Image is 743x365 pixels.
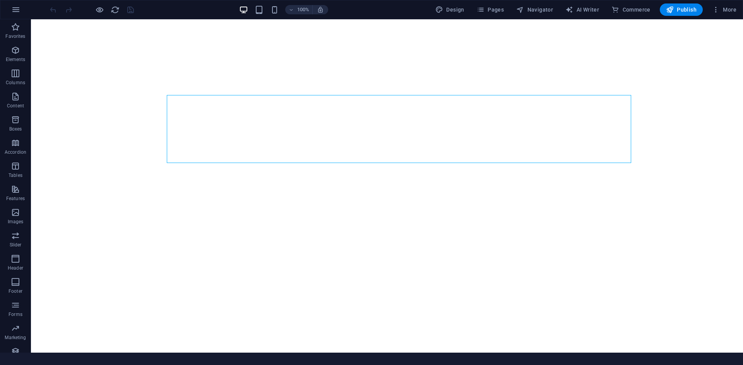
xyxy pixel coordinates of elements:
[611,6,651,14] span: Commerce
[6,80,25,86] p: Columns
[9,311,22,317] p: Forms
[435,6,464,14] span: Design
[8,219,24,225] p: Images
[666,6,697,14] span: Publish
[95,5,104,14] button: Click here to leave preview mode and continue editing
[9,126,22,132] p: Boxes
[297,5,309,14] h6: 100%
[9,172,22,178] p: Tables
[712,6,736,14] span: More
[660,3,703,16] button: Publish
[477,6,504,14] span: Pages
[5,149,26,155] p: Accordion
[6,56,26,63] p: Elements
[5,334,26,341] p: Marketing
[516,6,553,14] span: Navigator
[7,103,24,109] p: Content
[5,33,25,39] p: Favorites
[432,3,467,16] button: Design
[110,5,120,14] button: reload
[562,3,602,16] button: AI Writer
[709,3,740,16] button: More
[474,3,507,16] button: Pages
[285,5,313,14] button: 100%
[565,6,599,14] span: AI Writer
[10,242,22,248] p: Slider
[513,3,556,16] button: Navigator
[608,3,654,16] button: Commerce
[111,5,120,14] i: Reload page
[6,195,25,202] p: Features
[9,288,22,294] p: Footer
[317,6,324,13] i: On resize automatically adjust zoom level to fit chosen device.
[432,3,467,16] div: Design (Ctrl+Alt+Y)
[8,265,23,271] p: Header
